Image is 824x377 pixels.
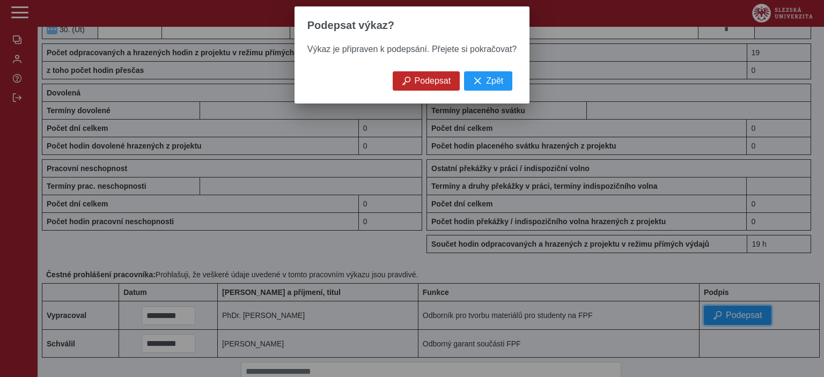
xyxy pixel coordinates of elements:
[415,76,451,86] span: Podepsat
[307,45,517,54] span: Výkaz je připraven k podepsání. Přejete si pokračovat?
[393,71,460,91] button: Podepsat
[486,76,503,86] span: Zpět
[307,19,394,32] span: Podepsat výkaz?
[464,71,512,91] button: Zpět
